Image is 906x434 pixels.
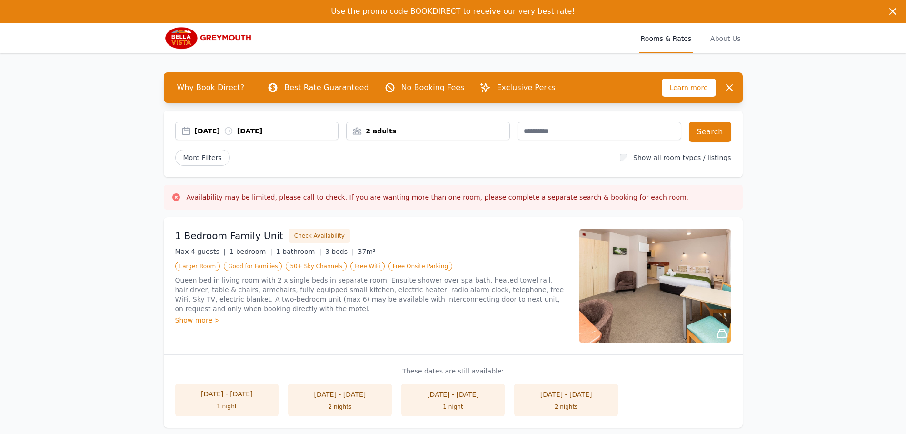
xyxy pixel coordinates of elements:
[347,126,509,136] div: 2 adults
[639,23,693,53] a: Rooms & Rates
[350,262,385,271] span: Free WiFi
[175,248,226,255] span: Max 4 guests |
[185,389,269,399] div: [DATE] - [DATE]
[411,390,496,399] div: [DATE] - [DATE]
[401,82,465,93] p: No Booking Fees
[524,390,608,399] div: [DATE] - [DATE]
[284,82,368,93] p: Best Rate Guaranteed
[708,23,742,53] a: About Us
[175,275,567,313] p: Queen bed in living room with 2 x single beds in separate room. Ensuite shower over spa bath, hea...
[298,403,382,411] div: 2 nights
[497,82,555,93] p: Exclusive Perks
[286,262,347,271] span: 50+ Sky Channels
[331,7,575,16] span: Use the promo code BOOKDIRECT to receive our very best rate!
[388,262,452,271] span: Free Onsite Parking
[358,248,376,255] span: 37m²
[195,126,339,136] div: [DATE] [DATE]
[524,403,608,411] div: 2 nights
[633,154,731,161] label: Show all room types / listings
[689,122,731,142] button: Search
[175,315,567,325] div: Show more >
[289,229,350,243] button: Check Availability
[185,403,269,410] div: 1 night
[175,262,220,271] span: Larger Room
[276,248,321,255] span: 1 bathroom |
[187,192,689,202] h3: Availability may be limited, please call to check. If you are wanting more than one room, please ...
[298,390,382,399] div: [DATE] - [DATE]
[175,229,283,242] h3: 1 Bedroom Family Unit
[175,366,731,376] p: These dates are still available:
[411,403,496,411] div: 1 night
[164,27,255,50] img: Bella Vista Greymouth
[325,248,354,255] span: 3 beds |
[224,262,282,271] span: Good for Families
[229,248,272,255] span: 1 bedroom |
[662,79,716,97] span: Learn more
[175,150,230,166] span: More Filters
[169,78,252,97] span: Why Book Direct?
